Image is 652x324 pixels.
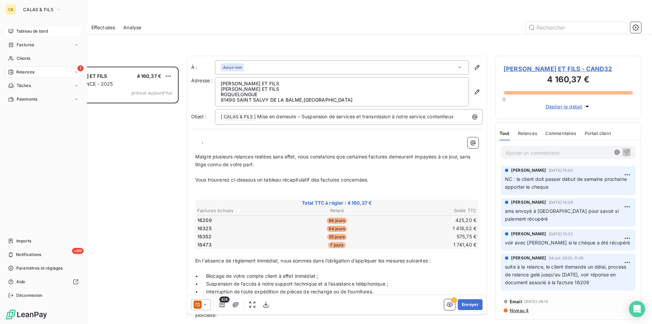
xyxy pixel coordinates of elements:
[629,301,645,317] div: Open Intercom Messenger
[197,241,212,248] span: 16473
[384,225,477,232] td: 1 418,02 €
[384,233,477,240] td: 575,75 €
[5,276,81,287] a: Aide
[195,289,374,294] span: • Interruption de toute expédition de pièces de rechange ou de fournitures.
[202,138,203,144] span: ,
[504,73,633,87] h3: 4 160,37 €
[500,131,510,136] span: Tout
[545,131,577,136] span: Commentaires
[196,200,477,206] span: Total TTC à régler : 4 160,37 €
[549,232,573,236] span: [DATE] 10:32
[511,199,546,205] span: [PERSON_NAME]
[327,226,347,232] span: 64 jours
[549,200,573,204] span: [DATE] 14:39
[549,256,584,260] span: 24 juil. 2025, 11:05
[197,217,212,224] span: 16209
[131,90,172,96] span: prévue aujourd’hui
[16,292,42,299] span: Déconnexion
[505,176,628,190] span: NC : le client doit passer début de semaine prochaine apporter le cheque
[585,131,611,136] span: Portail client
[191,114,206,119] span: Objet :
[223,113,254,121] span: CALAS & FILS
[16,28,48,34] span: Tableau de bord
[195,273,318,279] span: • Blocage de votre compte client à effet immédiat ;
[544,103,593,110] button: Déplier le détail
[505,240,630,245] span: voir avec [PERSON_NAME] si le chèque a été récupéré
[5,309,48,320] img: Logo LeanPay
[254,114,454,119] span: ] Mise en demeure – Suspension de services et transmission à notre service contentieux
[509,308,529,313] span: Niveau 4
[503,97,505,102] span: 0
[221,97,463,103] p: 81490 SAINT SALVY DE LA BALME , [GEOGRAPHIC_DATA]
[17,83,31,89] span: Tâches
[384,217,477,224] td: 425,20 €
[221,81,463,86] p: [PERSON_NAME] ET FILS
[72,248,84,254] span: +99
[17,96,37,102] span: Paiements
[511,167,546,173] span: [PERSON_NAME]
[195,258,431,263] span: En l'absence de règlement immédiat, nous sommes dans l’obligation d’appliquer les mesures suivant...
[290,207,383,214] th: Retard
[195,304,480,318] span: Nous serons également contraints de transmettre votre dossier à notre avocat et d’engager une pro...
[221,114,222,119] span: [
[195,281,388,287] span: • Suspension de l’accès à notre support technique et à l’assistance téléphonique ;
[327,218,347,224] span: 86 jours
[33,67,179,324] div: grid
[511,255,546,261] span: [PERSON_NAME]
[221,86,463,92] p: [PERSON_NAME] ET FILS
[524,300,548,304] span: [DATE] 09:12
[23,7,53,12] span: CALAS & FILS
[510,299,522,304] span: Email
[91,24,115,31] span: Effectuées
[518,131,537,136] span: Relances
[197,207,290,214] th: Factures échues
[77,65,84,71] span: 1
[191,78,213,83] span: Adresse :
[511,231,546,237] span: [PERSON_NAME]
[17,55,30,62] span: Clients
[137,73,162,79] span: 4 160,37 €
[384,207,477,214] th: Solde TTC
[16,279,25,285] span: Aide
[197,225,212,232] span: 16325
[458,299,483,310] button: Envoyer
[505,264,628,285] span: suite à la relance, le client demande un délai, process de relance gelé jusqu'au [DATE], voir rép...
[16,238,31,244] span: Imports
[546,103,583,110] span: Déplier le détail
[221,92,463,97] p: ROQUELONGUE
[16,69,34,75] span: Relances
[195,154,472,167] span: Malgré plusieurs relances restées sans effet, nous constatons que certaines factures demeurent im...
[17,42,34,48] span: Factures
[526,22,628,33] input: Rechercher
[223,65,242,70] em: Aucun nom
[219,296,230,303] span: 4/4
[16,252,41,258] span: Notifications
[191,64,215,71] label: À :
[197,233,212,240] span: 16352
[327,234,347,240] span: 55 jours
[5,4,16,15] div: C&
[504,64,633,73] span: [PERSON_NAME] ET FILS - CAND32
[328,242,345,248] span: 7 jours
[195,177,368,183] span: Vous trouverez ci-dessous un tableau récapitulatif des factures concernées.
[549,168,573,172] span: [DATE] 15:05
[16,265,62,271] span: Paramètres et réglages
[123,24,141,31] span: Analyse
[505,208,620,222] span: sms envoyé à [GEOGRAPHIC_DATA] pour savoir si paiement récupéré
[384,241,477,249] td: 1 741,40 €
